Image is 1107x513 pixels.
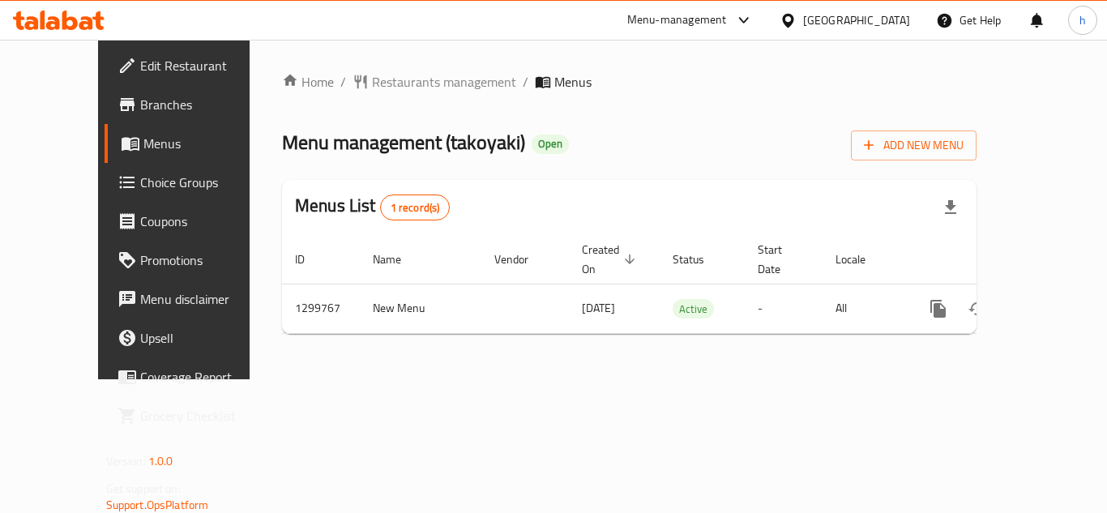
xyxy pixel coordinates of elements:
[106,451,146,472] span: Version:
[494,250,549,269] span: Vendor
[380,195,451,220] div: Total records count
[140,212,270,231] span: Coupons
[143,134,270,153] span: Menus
[282,124,525,160] span: Menu management ( takoyaki )
[295,194,450,220] h2: Menus List
[140,328,270,348] span: Upsell
[582,240,640,279] span: Created On
[864,135,964,156] span: Add New Menu
[105,396,283,435] a: Grocery Checklist
[627,11,727,30] div: Menu-management
[532,137,569,151] span: Open
[140,95,270,114] span: Branches
[582,297,615,318] span: [DATE]
[360,284,481,333] td: New Menu
[282,235,1088,334] table: enhanced table
[673,299,714,318] div: Active
[295,250,326,269] span: ID
[105,163,283,202] a: Choice Groups
[919,289,958,328] button: more
[105,357,283,396] a: Coverage Report
[140,56,270,75] span: Edit Restaurant
[836,250,887,269] span: Locale
[140,367,270,387] span: Coverage Report
[554,72,592,92] span: Menus
[1079,11,1086,29] span: h
[105,318,283,357] a: Upsell
[381,200,450,216] span: 1 record(s)
[673,300,714,318] span: Active
[372,72,516,92] span: Restaurants management
[758,240,803,279] span: Start Date
[803,11,910,29] div: [GEOGRAPHIC_DATA]
[906,235,1088,284] th: Actions
[106,478,181,499] span: Get support on:
[105,46,283,85] a: Edit Restaurant
[282,72,334,92] a: Home
[140,250,270,270] span: Promotions
[140,406,270,425] span: Grocery Checklist
[353,72,516,92] a: Restaurants management
[140,289,270,309] span: Menu disclaimer
[105,241,283,280] a: Promotions
[140,173,270,192] span: Choice Groups
[282,284,360,333] td: 1299767
[105,202,283,241] a: Coupons
[532,135,569,154] div: Open
[282,72,977,92] nav: breadcrumb
[523,72,528,92] li: /
[851,130,977,160] button: Add New Menu
[673,250,725,269] span: Status
[823,284,906,333] td: All
[958,289,997,328] button: Change Status
[105,85,283,124] a: Branches
[105,280,283,318] a: Menu disclaimer
[340,72,346,92] li: /
[745,284,823,333] td: -
[373,250,422,269] span: Name
[105,124,283,163] a: Menus
[148,451,173,472] span: 1.0.0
